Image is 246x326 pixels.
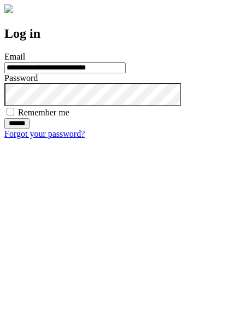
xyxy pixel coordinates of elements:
[18,108,69,117] label: Remember me
[4,26,242,41] h2: Log in
[4,52,25,61] label: Email
[4,73,38,83] label: Password
[4,4,13,13] img: logo-4e3dc11c47720685a147b03b5a06dd966a58ff35d612b21f08c02c0306f2b779.png
[4,129,85,138] a: Forgot your password?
